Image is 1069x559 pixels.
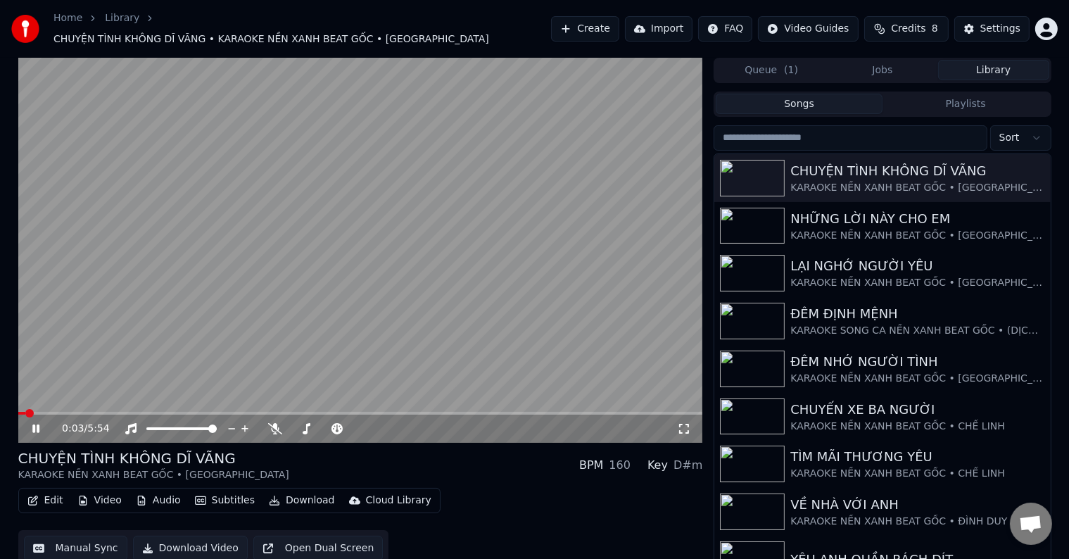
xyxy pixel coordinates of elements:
button: Queue [716,60,827,80]
span: ( 1 ) [784,63,798,77]
div: CHUYỆN TÌNH KHÔNG DĨ VÃNG [790,161,1044,181]
div: TÌM MÃI THƯƠNG YÊU [790,447,1044,467]
button: Audio [130,491,186,510]
button: Jobs [827,60,938,80]
button: Video Guides [758,16,858,42]
div: ĐÊM ĐỊNH MỆNH [790,304,1044,324]
button: Settings [954,16,1030,42]
button: Playlists [883,94,1049,114]
div: Open chat [1010,503,1052,545]
span: Sort [999,131,1020,145]
div: LẠI NGHỚ NGƯỜI YÊU [790,256,1044,276]
span: Credits [891,22,925,36]
div: KARAOKE NỀN XANH BEAT GỐC • CHẾ LINH [790,420,1044,434]
div: KARAOKE NỀN XANH BEAT GỐC • CHẾ LINH [790,467,1044,481]
div: Settings [980,22,1020,36]
span: CHUYỆN TÌNH KHÔNG DĨ VÃNG • KARAOKE NỀN XANH BEAT GỐC • [GEOGRAPHIC_DATA] [53,32,489,46]
img: youka [11,15,39,43]
div: KARAOKE NỀN XANH BEAT GỐC • [GEOGRAPHIC_DATA] [790,181,1044,195]
div: KARAOKE NỀN XANH BEAT GỐC • [GEOGRAPHIC_DATA] [790,229,1044,243]
span: 8 [932,22,938,36]
button: Create [551,16,619,42]
div: ĐÊM NHỚ NGƯỜI TÌNH [790,352,1044,372]
button: Credits8 [864,16,949,42]
button: FAQ [698,16,752,42]
button: Download [263,491,341,510]
div: / [62,422,96,436]
span: 0:03 [62,422,84,436]
div: KARAOKE NỀN XANH BEAT GỐC • [GEOGRAPHIC_DATA] [790,276,1044,290]
nav: breadcrumb [53,11,551,46]
div: CHUYỆN TÌNH KHÔNG DĨ VÃNG [18,448,289,468]
div: CHUYẾN XE BA NGƯỜI [790,400,1044,420]
div: NHỮNG LỜI NÀY CHO EM [790,209,1044,229]
button: Video [72,491,127,510]
div: KARAOKE SONG CA NỀN XANH BEAT GỐC • (DỊCH TONE-Em) [PERSON_NAME] • [790,324,1044,338]
button: Songs [716,94,883,114]
button: Edit [22,491,69,510]
div: BPM [579,457,603,474]
a: Library [105,11,139,25]
div: Key [647,457,668,474]
span: 5:54 [87,422,109,436]
div: KARAOKE NỀN XANH BEAT GỐC • [GEOGRAPHIC_DATA] [18,468,289,482]
div: Cloud Library [366,494,431,508]
a: Home [53,11,82,25]
div: KARAOKE NỀN XANH BEAT GỐC • [GEOGRAPHIC_DATA] [790,372,1044,386]
div: 160 [609,457,631,474]
div: KARAOKE NỀN XANH BEAT GỐC • ĐÌNH DUY [790,515,1044,529]
div: VỀ NHÀ VỚI ANH [790,495,1044,515]
button: Import [625,16,692,42]
button: Subtitles [189,491,260,510]
div: D#m [673,457,702,474]
button: Library [938,60,1049,80]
